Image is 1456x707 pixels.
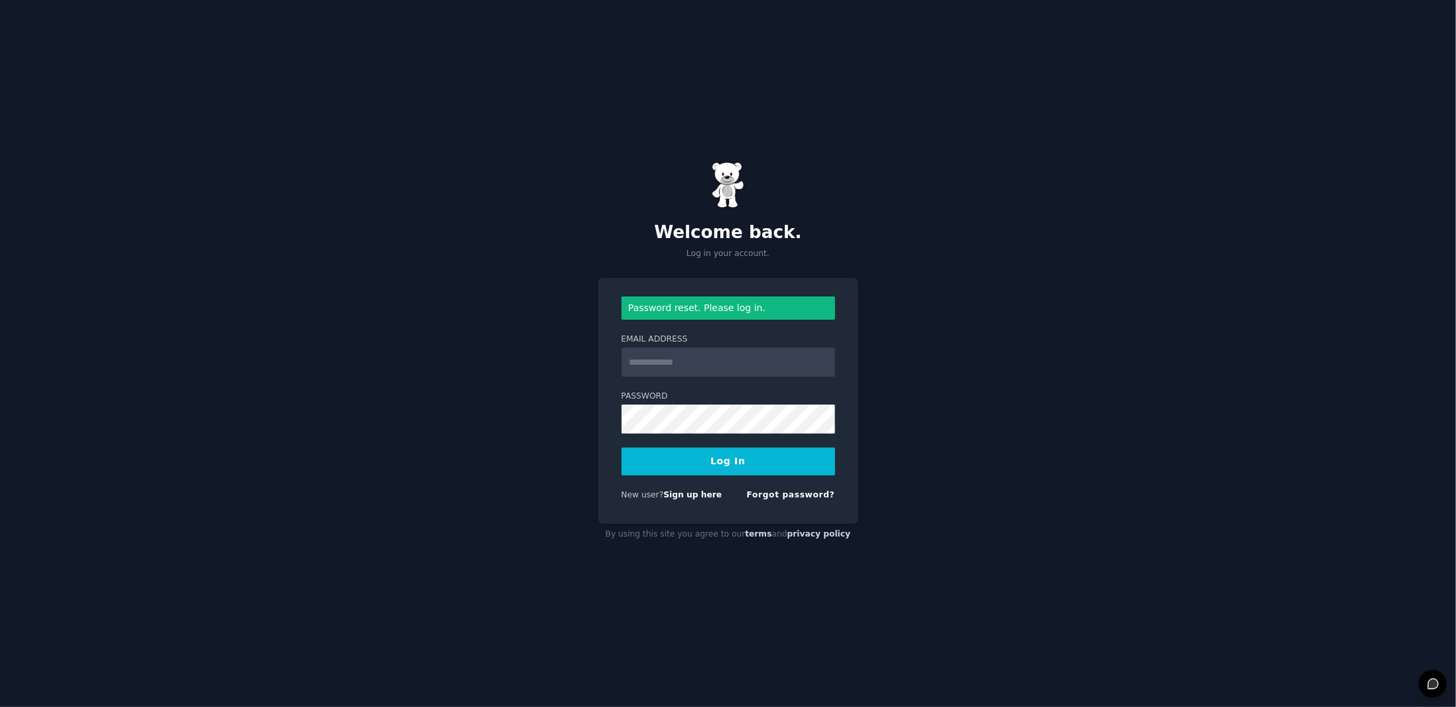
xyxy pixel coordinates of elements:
[622,391,835,403] label: Password
[747,490,835,499] a: Forgot password?
[712,162,745,208] img: Gummy Bear
[598,524,858,545] div: By using this site you agree to our and
[622,334,835,346] label: Email Address
[745,529,771,539] a: terms
[622,448,835,476] button: Log In
[622,296,835,320] div: Password reset. Please log in.
[787,529,851,539] a: privacy policy
[598,222,858,243] h2: Welcome back.
[598,248,858,260] p: Log in your account.
[663,490,722,499] a: Sign up here
[622,490,664,499] span: New user?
